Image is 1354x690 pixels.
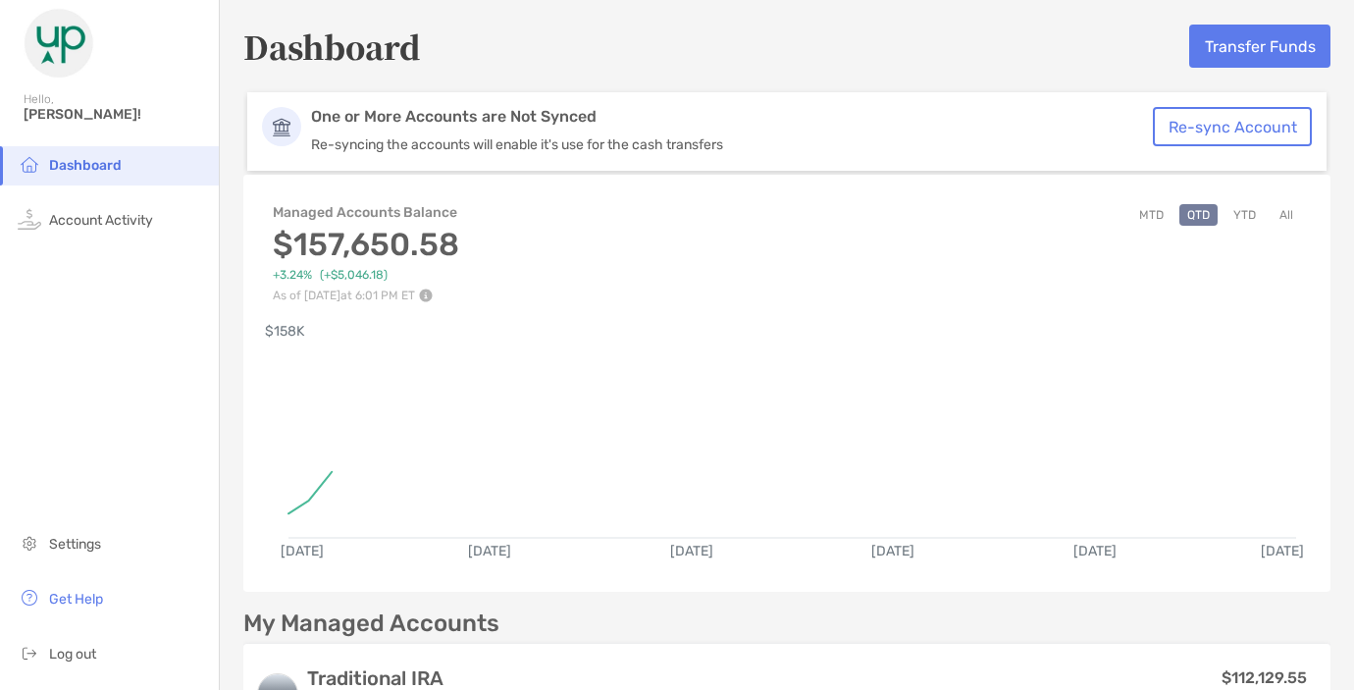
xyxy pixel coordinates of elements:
[18,152,41,176] img: household icon
[871,543,914,559] text: [DATE]
[243,24,421,69] h5: Dashboard
[18,641,41,664] img: logout icon
[243,611,499,636] p: My Managed Accounts
[1131,204,1172,226] button: MTD
[273,226,459,263] h3: $157,650.58
[49,536,101,553] span: Settings
[49,646,96,663] span: Log out
[281,543,324,559] text: [DATE]
[468,543,511,559] text: [DATE]
[273,204,459,221] h4: Managed Accounts Balance
[1189,25,1330,68] button: Transfer Funds
[419,289,433,302] img: Performance Info
[1073,543,1117,559] text: [DATE]
[18,531,41,555] img: settings icon
[273,268,312,283] span: +3.24%
[311,107,1165,127] p: One or More Accounts are Not Synced
[1261,543,1304,559] text: [DATE]
[320,268,388,283] span: ( +$5,046.18 )
[265,323,305,340] text: $158K
[1225,204,1264,226] button: YTD
[1153,107,1312,146] button: Re-sync Account
[24,106,207,123] span: [PERSON_NAME]!
[18,586,41,610] img: get-help icon
[262,107,301,146] img: Account Icon
[49,212,153,229] span: Account Activity
[18,207,41,231] img: activity icon
[307,666,497,690] h3: Traditional IRA
[49,591,103,608] span: Get Help
[1179,204,1218,226] button: QTD
[670,543,713,559] text: [DATE]
[1272,204,1301,226] button: All
[311,136,1165,153] p: Re-syncing the accounts will enable it's use for the cash transfers
[273,289,459,302] p: As of [DATE] at 6:01 PM ET
[49,157,122,174] span: Dashboard
[24,8,94,79] img: Zoe Logo
[1222,665,1307,690] p: $112,129.55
